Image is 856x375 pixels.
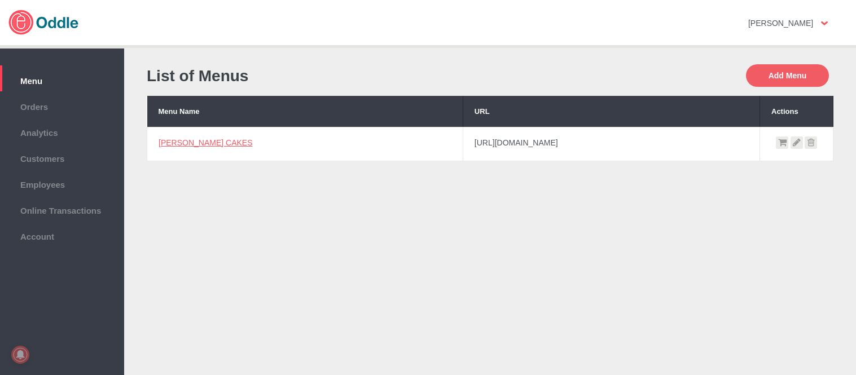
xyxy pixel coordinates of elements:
[147,96,463,127] th: Menu Name
[159,138,253,147] a: [PERSON_NAME] CAKES
[6,73,118,86] span: Menu
[805,136,817,149] i: Delete
[748,19,813,28] strong: [PERSON_NAME]
[6,125,118,138] span: Analytics
[463,127,760,161] td: [URL][DOMAIN_NAME]
[6,177,118,189] span: Employees
[6,99,118,112] span: Orders
[147,67,485,85] h1: List of Menus
[463,96,760,127] th: URL
[6,151,118,164] span: Customers
[776,136,788,149] i: View Shopping Cart
[6,229,118,241] span: Account
[821,21,828,25] img: user-option-arrow.png
[791,136,803,149] i: Edit
[6,203,118,215] span: Online Transactions
[760,96,833,127] th: Actions
[746,64,829,87] button: Add Menu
